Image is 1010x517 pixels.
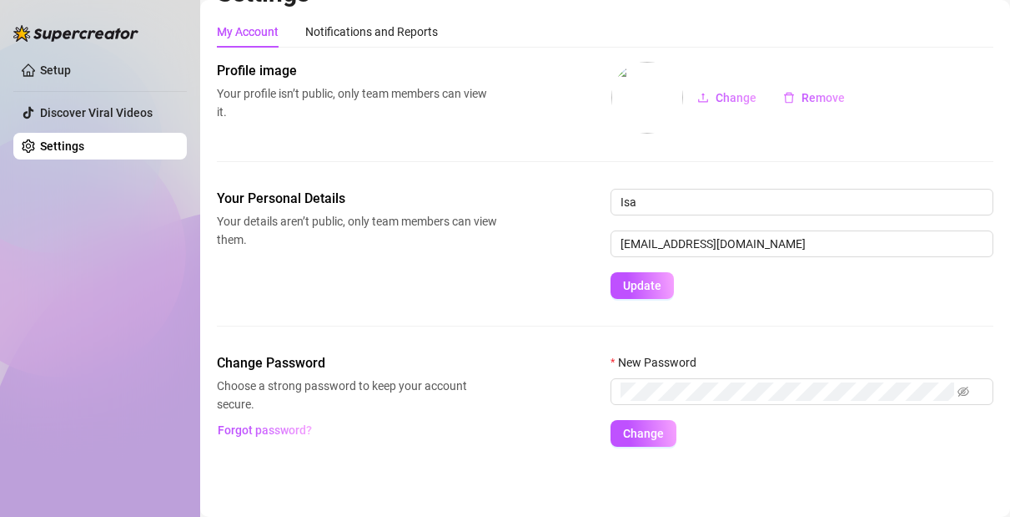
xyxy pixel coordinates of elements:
button: Change [611,420,676,447]
span: Your details aren’t public, only team members can view them. [217,212,497,249]
input: Enter new email [611,231,993,257]
iframe: Intercom live chat [953,460,993,500]
button: Change [684,84,770,111]
span: Your profile isn’t public, only team members can view it. [217,84,497,121]
img: logo-BBDzfeDw.svg [13,25,138,42]
span: Change [716,91,756,104]
span: eye-invisible [957,386,969,398]
label: New Password [611,353,707,372]
button: Remove [770,84,858,111]
input: Enter name [611,189,993,215]
a: Discover Viral Videos [40,106,153,119]
span: Remove [801,91,845,104]
div: Notifications and Reports [305,23,438,41]
span: delete [783,92,795,104]
input: New Password [621,383,954,401]
button: Update [611,272,674,299]
img: profilePics%2FBp4fAHKyLOTzXQkEVDGH7yXTwgt2.jpeg [611,62,683,134]
a: Settings [40,139,84,153]
span: Update [623,279,661,292]
div: My Account [217,23,279,41]
span: Your Personal Details [217,189,497,209]
a: Setup [40,63,71,77]
span: Change [623,427,664,440]
span: upload [697,92,709,104]
span: Change Password [217,353,497,373]
span: Forgot password? [218,423,312,437]
button: Forgot password? [217,417,312,444]
span: Profile image [217,61,497,81]
span: Choose a strong password to keep your account secure. [217,377,497,413]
